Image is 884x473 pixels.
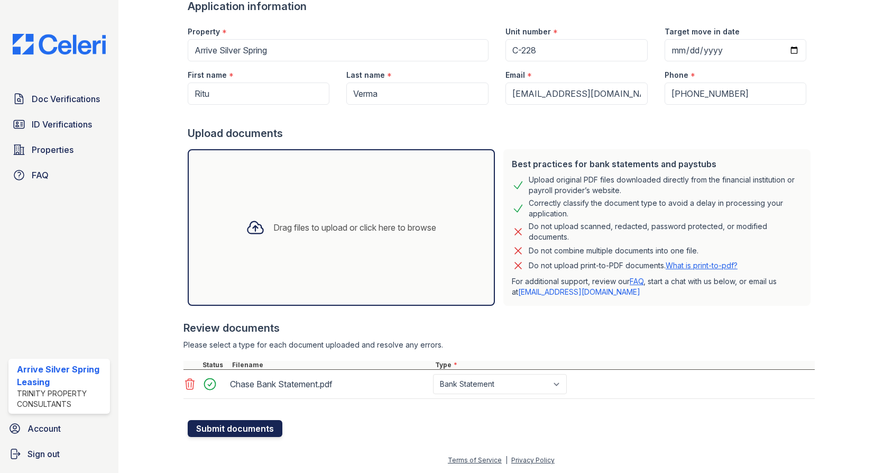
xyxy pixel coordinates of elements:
[518,287,640,296] a: [EMAIL_ADDRESS][DOMAIN_NAME]
[188,26,220,37] label: Property
[27,422,61,435] span: Account
[512,158,802,170] div: Best practices for bank statements and paystubs
[529,198,802,219] div: Correctly classify the document type to avoid a delay in processing your application.
[17,388,106,410] div: Trinity Property Consultants
[32,93,100,105] span: Doc Verifications
[529,175,802,196] div: Upload original PDF files downloaded directly from the financial institution or payroll provider’...
[32,143,73,156] span: Properties
[32,169,49,181] span: FAQ
[505,26,551,37] label: Unit number
[511,456,555,464] a: Privacy Policy
[505,456,508,464] div: |
[230,376,429,393] div: Chase Bank Statement.pdf
[188,70,227,80] label: First name
[27,448,60,460] span: Sign out
[4,418,114,439] a: Account
[183,340,815,350] div: Please select a type for each document uploaded and resolve any errors.
[8,88,110,110] a: Doc Verifications
[230,361,433,369] div: Filename
[273,221,436,234] div: Drag files to upload or click here to browse
[529,244,698,257] div: Do not combine multiple documents into one file.
[505,70,525,80] label: Email
[8,165,110,186] a: FAQ
[4,443,114,465] a: Sign out
[17,363,106,388] div: Arrive Silver Spring Leasing
[200,361,230,369] div: Status
[8,139,110,160] a: Properties
[188,420,282,437] button: Submit documents
[529,260,738,271] p: Do not upload print-to-PDF documents.
[32,118,92,131] span: ID Verifications
[448,456,502,464] a: Terms of Service
[665,26,740,37] label: Target move in date
[4,34,114,54] img: CE_Logo_Blue-a8612792a0a2168367f1c8372b55b34899dd931a85d93a1a3d3e32e68fde9ad4.png
[346,70,385,80] label: Last name
[8,114,110,135] a: ID Verifications
[188,126,815,141] div: Upload documents
[183,321,815,335] div: Review documents
[666,261,738,270] a: What is print-to-pdf?
[630,277,643,286] a: FAQ
[433,361,815,369] div: Type
[665,70,688,80] label: Phone
[512,276,802,297] p: For additional support, review our , start a chat with us below, or email us at
[529,221,802,242] div: Do not upload scanned, redacted, password protected, or modified documents.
